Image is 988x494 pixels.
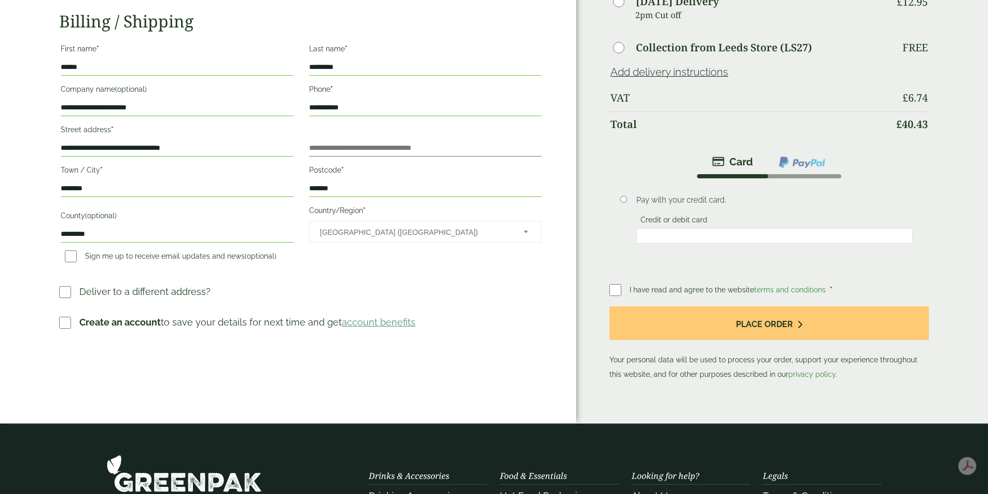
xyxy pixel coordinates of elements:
p: Pay with your credit card. [636,194,913,206]
label: Last name [309,41,541,59]
p: to save your details for next time and get [79,315,415,329]
abbr: required [96,45,99,53]
span: £ [896,117,902,131]
h2: Billing / Shipping [59,11,543,31]
abbr: required [100,166,103,174]
p: Deliver to a different address? [79,285,211,299]
abbr: required [363,206,366,215]
a: account benefits [342,317,415,328]
span: £ [902,91,908,105]
span: United Kingdom (UK) [320,221,510,243]
abbr: required [341,166,344,174]
p: Free [902,41,928,54]
label: County [61,208,293,226]
abbr: required [830,286,832,294]
a: privacy policy [788,370,836,378]
span: I have read and agree to the website [630,286,828,294]
span: (optional) [85,211,117,220]
iframe: Secure card payment input frame [639,231,910,241]
label: First name [61,41,293,59]
th: Total [610,111,888,137]
img: GreenPak Supplies [106,455,262,492]
span: (optional) [115,85,147,93]
img: ppcp-gateway.png [778,156,826,169]
span: (optional) [245,252,276,260]
img: stripe.png [712,156,753,168]
label: Phone [309,82,541,100]
button: Place order [609,306,928,340]
label: Credit or debit card [636,216,712,227]
label: Town / City [61,163,293,180]
p: 2pm Cut off [635,7,888,23]
abbr: required [111,125,114,134]
a: Add delivery instructions [610,66,728,78]
label: Company name [61,82,293,100]
label: Postcode [309,163,541,180]
p: Your personal data will be used to process your order, support your experience throughout this we... [609,306,928,382]
label: Country/Region [309,203,541,221]
bdi: 6.74 [902,91,928,105]
th: VAT [610,86,888,110]
span: Country/Region [309,221,541,243]
a: terms and conditions [754,286,826,294]
bdi: 40.43 [896,117,928,131]
input: Sign me up to receive email updates and news(optional) [65,250,77,262]
abbr: required [345,45,347,53]
label: Street address [61,122,293,140]
label: Collection from Leeds Store (LS27) [636,43,812,53]
strong: Create an account [79,317,161,328]
abbr: required [330,85,333,93]
label: Sign me up to receive email updates and news [61,252,281,263]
